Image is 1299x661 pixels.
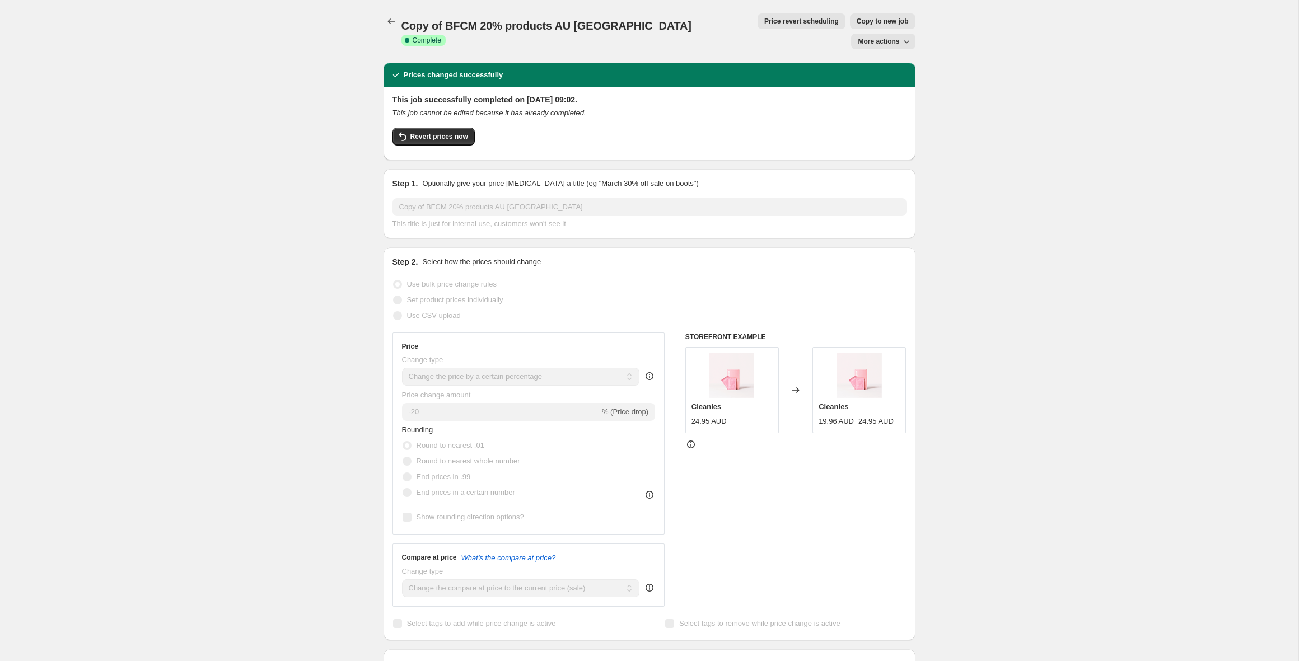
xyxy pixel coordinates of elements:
[402,355,443,364] span: Change type
[417,513,524,521] span: Show rounding direction options?
[417,472,471,481] span: End prices in .99
[392,128,475,146] button: Revert prices now
[417,441,484,449] span: Round to nearest .01
[402,391,471,399] span: Price change amount
[679,619,840,627] span: Select tags to remove while price change is active
[764,17,839,26] span: Price revert scheduling
[417,457,520,465] span: Round to nearest whole number
[402,342,418,351] h3: Price
[392,109,586,117] i: This job cannot be edited because it has already completed.
[392,256,418,268] h2: Step 2.
[685,332,907,341] h6: STOREFRONT EXAMPLE
[858,416,894,427] strike: 24.95 AUD
[384,13,399,29] button: Price change jobs
[461,554,556,562] button: What's the compare at price?
[819,416,854,427] div: 19.96 AUD
[691,416,727,427] div: 24.95 AUD
[410,132,468,141] span: Revert prices now
[404,69,503,81] h2: Prices changed successfully
[819,402,848,411] span: Cleanies
[402,553,457,562] h3: Compare at price
[407,296,503,304] span: Set product prices individually
[402,403,600,421] input: -15
[858,37,899,46] span: More actions
[413,36,441,45] span: Complete
[407,311,461,320] span: Use CSV upload
[407,280,497,288] span: Use bulk price change rules
[691,402,721,411] span: Cleanies
[851,34,915,49] button: More actions
[402,567,443,575] span: Change type
[392,198,907,216] input: 30% off holiday sale
[644,371,655,382] div: help
[392,94,907,105] h2: This job successfully completed on [DATE] 09:02.
[422,256,541,268] p: Select how the prices should change
[392,178,418,189] h2: Step 1.
[392,219,566,228] span: This title is just for internal use, customers won't see it
[709,353,754,398] img: Girls_Get_Off_Cleanies_Intimate_Care_Wipes_Intimate_Care-05_6f31e96a-ddcf-48c9-a876-96337d40dff7_...
[401,20,691,32] span: Copy of BFCM 20% products AU [GEOGRAPHIC_DATA]
[407,619,556,627] span: Select tags to add while price change is active
[857,17,909,26] span: Copy to new job
[602,407,648,416] span: % (Price drop)
[644,582,655,593] div: help
[758,13,845,29] button: Price revert scheduling
[402,425,433,434] span: Rounding
[837,353,882,398] img: Girls_Get_Off_Cleanies_Intimate_Care_Wipes_Intimate_Care-05_6f31e96a-ddcf-48c9-a876-96337d40dff7_...
[850,13,915,29] button: Copy to new job
[417,488,515,496] span: End prices in a certain number
[422,178,698,189] p: Optionally give your price [MEDICAL_DATA] a title (eg "March 30% off sale on boots")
